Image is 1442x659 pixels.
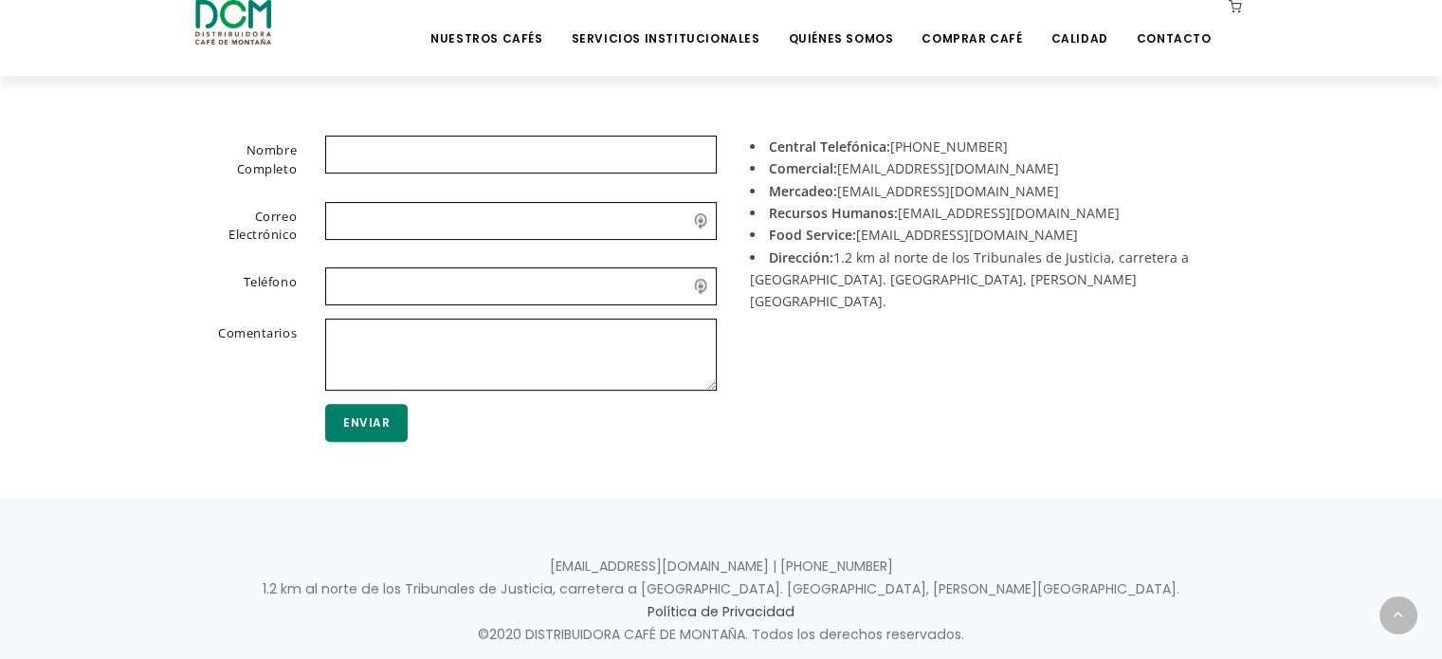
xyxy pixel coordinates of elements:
[750,180,1233,202] li: [EMAIL_ADDRESS][DOMAIN_NAME]
[769,248,833,266] strong: Dirección:
[172,202,312,251] label: Correo Electrónico
[750,157,1233,179] li: [EMAIL_ADDRESS][DOMAIN_NAME]
[776,2,904,46] a: Quiénes Somos
[419,2,554,46] a: Nuestros Cafés
[750,247,1233,313] li: 1.2 km al norte de los Tribunales de Justicia, carretera a [GEOGRAPHIC_DATA]. [GEOGRAPHIC_DATA], ...
[750,136,1233,157] li: [PHONE_NUMBER]
[769,226,856,244] strong: Food Service:
[172,136,312,185] label: Nombre Completo
[750,202,1233,224] li: [EMAIL_ADDRESS][DOMAIN_NAME]
[769,137,890,156] strong: Central Telefónica:
[769,204,898,222] strong: Recursos Humanos:
[559,2,771,46] a: Servicios Institucionales
[325,404,408,442] button: Enviar
[750,224,1233,246] li: [EMAIL_ADDRESS][DOMAIN_NAME]
[1125,2,1223,46] a: Contacto
[910,2,1033,46] a: Comprar Café
[172,319,312,387] label: Comentarios
[195,556,1248,647] p: [EMAIL_ADDRESS][DOMAIN_NAME] | [PHONE_NUMBER] 1.2 km al norte de los Tribunales de Justicia, carr...
[769,159,837,177] strong: Comercial:
[172,267,312,302] label: Teléfono
[769,182,837,200] strong: Mercadeo:
[1039,2,1119,46] a: Calidad
[648,602,794,621] a: Política de Privacidad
